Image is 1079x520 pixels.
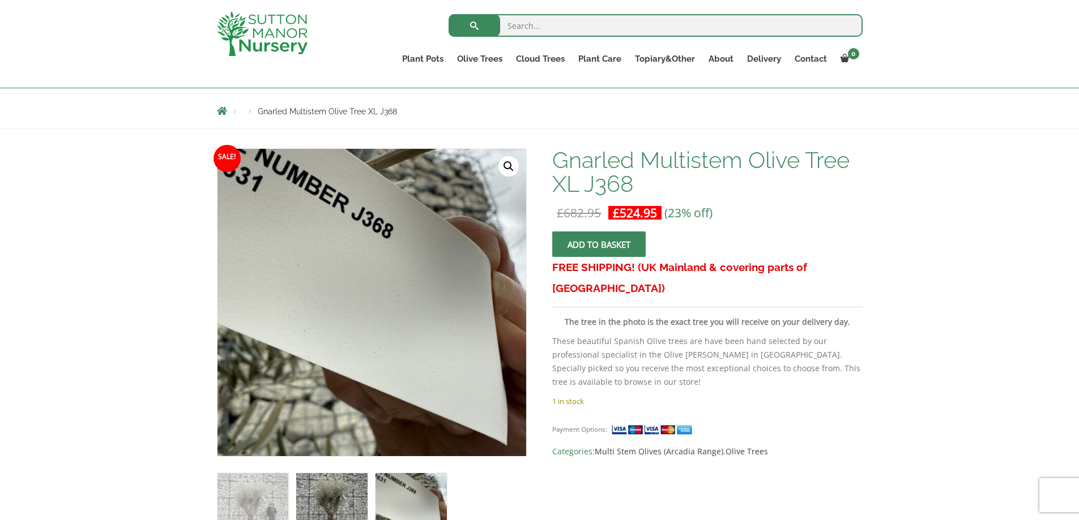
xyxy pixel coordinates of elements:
span: (23% off) [664,205,713,221]
p: 1 in stock [552,394,862,408]
a: About [702,51,740,67]
h3: FREE SHIPPING! (UK Mainland & covering parts of [GEOGRAPHIC_DATA]) [552,257,862,299]
input: Search... [449,14,863,37]
a: Delivery [740,51,788,67]
span: £ [613,205,620,221]
bdi: 682.95 [557,205,601,221]
a: Plant Care [572,51,628,67]
a: 0 [834,51,863,67]
button: Add to basket [552,231,646,257]
a: Olive Trees [726,446,768,457]
a: Contact [788,51,834,67]
a: Multi Stem Olives (Arcadia Range) [595,446,723,457]
a: View full-screen image gallery [498,156,519,177]
strong: The tree in the photo is the exact tree you will receive on your delivery day. [565,316,850,327]
a: Olive Trees [450,51,509,67]
p: These beautiful Spanish Olive trees are have been hand selected by our professional specialist in... [552,334,862,389]
span: Categories: , [552,445,862,458]
span: 0 [848,48,859,59]
a: Plant Pots [395,51,450,67]
bdi: 524.95 [613,205,657,221]
nav: Breadcrumbs [217,106,863,115]
span: £ [557,205,564,221]
small: Payment Options: [552,425,607,433]
a: Cloud Trees [509,51,572,67]
a: Topiary&Other [628,51,702,67]
img: payment supported [611,424,696,436]
span: Sale! [214,145,241,172]
span: Gnarled Multistem Olive Tree XL J368 [258,107,397,116]
h1: Gnarled Multistem Olive Tree XL J368 [552,148,862,196]
img: logo [217,11,308,56]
